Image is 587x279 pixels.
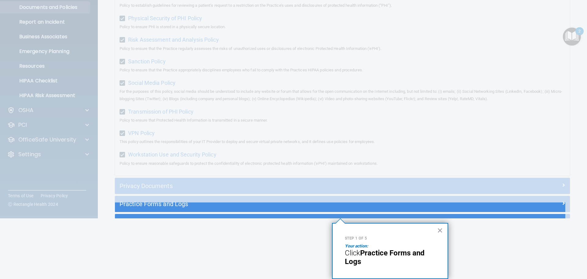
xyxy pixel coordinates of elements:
button: Close [437,225,443,235]
em: Your action: [345,243,368,248]
h5: Practice Forms and Logs [120,201,452,207]
p: Step 1 of 5 [345,236,435,241]
iframe: Drift Widget Chat Controller [556,237,580,260]
span: Click [345,249,360,257]
strong: Practice Forms and Logs [345,249,426,266]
